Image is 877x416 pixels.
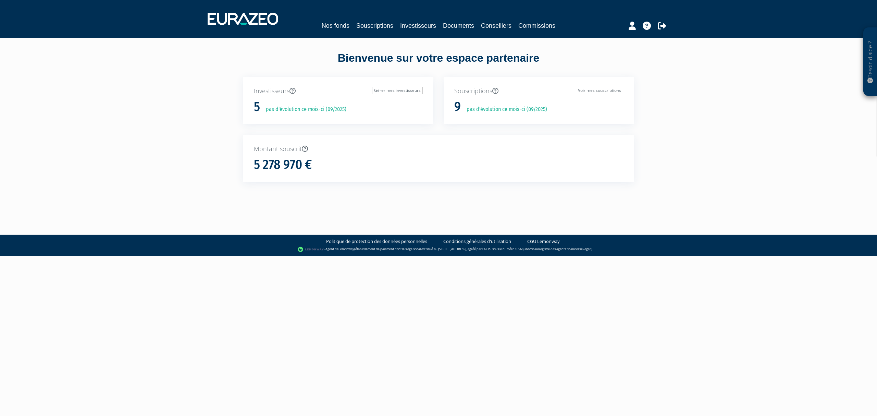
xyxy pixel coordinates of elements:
[254,158,312,172] h1: 5 278 970 €
[518,21,555,30] a: Commissions
[576,87,623,94] a: Voir mes souscriptions
[254,100,260,114] h1: 5
[326,238,427,245] a: Politique de protection des données personnelles
[527,238,560,245] a: CGU Lemonway
[261,106,346,113] p: pas d'évolution ce mois-ci (09/2025)
[356,21,393,30] a: Souscriptions
[454,87,623,96] p: Souscriptions
[454,100,461,114] h1: 9
[338,247,354,251] a: Lemonway
[7,246,870,253] div: - Agent de (établissement de paiement dont le siège social est situé au [STREET_ADDRESS], agréé p...
[254,87,423,96] p: Investisseurs
[298,246,324,253] img: logo-lemonway.png
[866,31,874,93] p: Besoin d'aide ?
[538,247,592,251] a: Registre des agents financiers (Regafi)
[372,87,423,94] a: Gérer mes investisseurs
[443,21,474,30] a: Documents
[443,238,511,245] a: Conditions générales d'utilisation
[208,13,278,25] img: 1732889491-logotype_eurazeo_blanc_rvb.png
[462,106,547,113] p: pas d'évolution ce mois-ci (09/2025)
[238,50,639,77] div: Bienvenue sur votre espace partenaire
[322,21,349,30] a: Nos fonds
[400,21,436,30] a: Investisseurs
[254,145,623,154] p: Montant souscrit
[481,21,511,30] a: Conseillers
